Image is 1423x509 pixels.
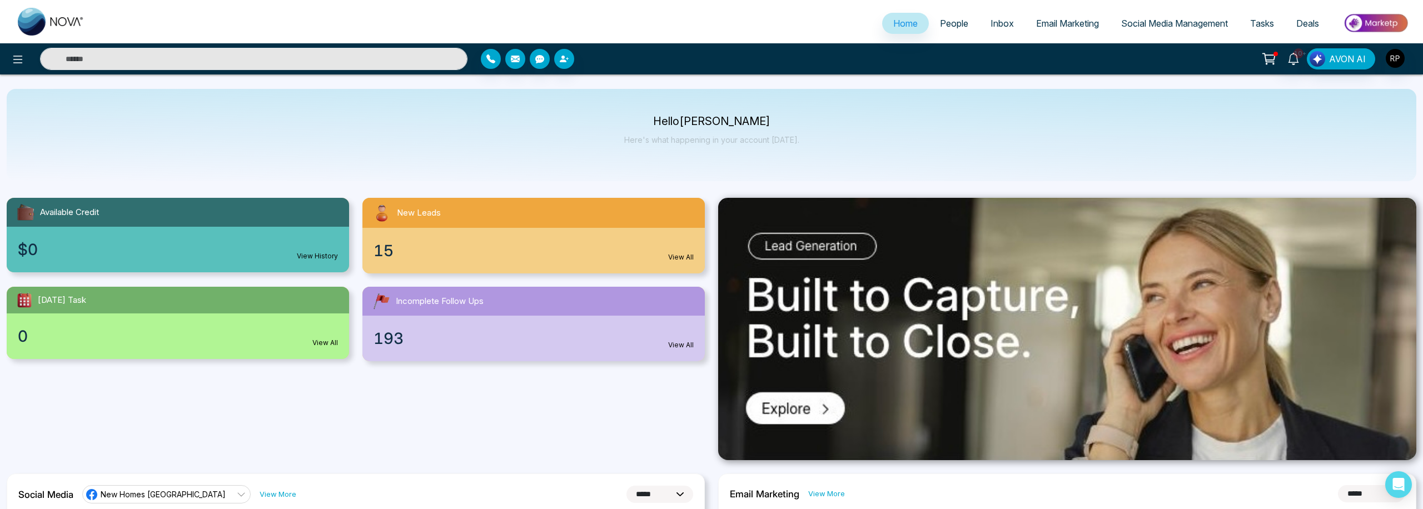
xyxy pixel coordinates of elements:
[371,202,392,223] img: newLeads.svg
[718,198,1416,460] img: .
[940,18,968,29] span: People
[18,489,73,500] h2: Social Media
[1336,11,1416,36] img: Market-place.gif
[18,325,28,348] span: 0
[1386,49,1405,68] img: User Avatar
[356,198,711,273] a: New Leads15View All
[397,207,441,219] span: New Leads
[668,340,694,350] a: View All
[260,489,296,500] a: View More
[1036,18,1099,29] span: Email Marketing
[624,117,799,126] p: Hello [PERSON_NAME]
[16,291,33,309] img: todayTask.svg
[1285,13,1330,34] a: Deals
[979,13,1025,34] a: Inbox
[991,18,1014,29] span: Inbox
[1280,48,1307,68] a: 10+
[396,295,484,308] span: Incomplete Follow Ups
[1329,52,1366,66] span: AVON AI
[40,206,99,219] span: Available Credit
[1121,18,1228,29] span: Social Media Management
[893,18,918,29] span: Home
[18,8,84,36] img: Nova CRM Logo
[730,488,799,500] h2: Email Marketing
[356,287,711,361] a: Incomplete Follow Ups193View All
[101,489,226,500] span: New Homes [GEOGRAPHIC_DATA]
[1385,471,1412,498] div: Open Intercom Messenger
[374,327,404,350] span: 193
[624,135,799,144] p: Here's what happening in your account [DATE].
[1310,51,1325,67] img: Lead Flow
[1293,48,1303,58] span: 10+
[668,252,694,262] a: View All
[16,202,36,222] img: availableCredit.svg
[808,488,845,499] a: View More
[1110,13,1239,34] a: Social Media Management
[1250,18,1274,29] span: Tasks
[297,251,338,261] a: View History
[929,13,979,34] a: People
[1025,13,1110,34] a: Email Marketing
[1239,13,1285,34] a: Tasks
[312,338,338,348] a: View All
[38,294,86,307] span: [DATE] Task
[374,239,394,262] span: 15
[1296,18,1319,29] span: Deals
[18,238,38,261] span: $0
[882,13,929,34] a: Home
[1307,48,1375,69] button: AVON AI
[371,291,391,311] img: followUps.svg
